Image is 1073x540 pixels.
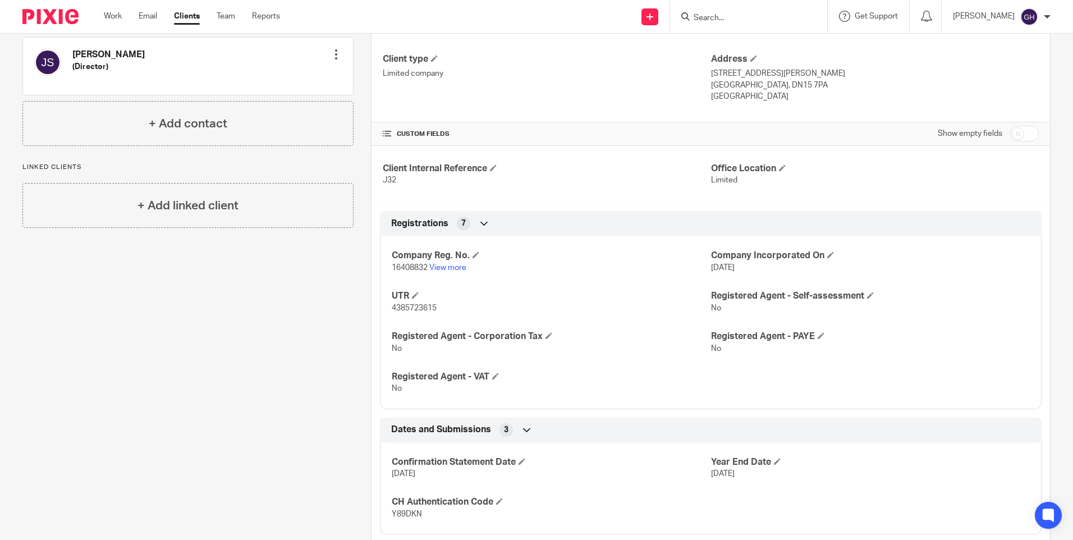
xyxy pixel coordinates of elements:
h4: Registered Agent - VAT [392,371,710,383]
h4: Company Reg. No. [392,250,710,262]
span: No [711,345,721,353]
h5: (Director) [72,61,145,72]
h4: + Add linked client [137,197,239,214]
img: svg%3E [34,49,61,76]
h4: Company Incorporated On [711,250,1030,262]
img: Pixie [22,9,79,24]
span: 3 [504,424,508,436]
p: [GEOGRAPHIC_DATA], DN15 7PA [711,80,1039,91]
span: [DATE] [711,470,735,478]
h4: CUSTOM FIELDS [383,130,710,139]
p: Limited company [383,68,710,79]
span: 4385723615 [392,304,437,312]
h4: [PERSON_NAME] [72,49,145,61]
p: [GEOGRAPHIC_DATA] [711,91,1039,102]
span: Limited [711,176,737,184]
span: J32 [383,176,396,184]
h4: CH Authentication Code [392,496,710,508]
label: Show empty fields [938,128,1002,139]
p: [PERSON_NAME] [953,11,1015,22]
a: View more [429,264,466,272]
input: Search [693,13,794,24]
h4: + Add contact [149,115,227,132]
h4: Year End Date [711,456,1030,468]
h4: Client Internal Reference [383,163,710,175]
h4: Address [711,53,1039,65]
p: Linked clients [22,163,354,172]
h4: Registered Agent - PAYE [711,331,1030,342]
span: [DATE] [711,264,735,272]
span: Y89DKN [392,510,422,518]
p: [STREET_ADDRESS][PERSON_NAME] [711,68,1039,79]
span: [DATE] [392,470,415,478]
a: Email [139,11,157,22]
span: 7 [461,218,466,229]
a: Work [104,11,122,22]
h4: Client type [383,53,710,65]
span: No [392,385,402,392]
h4: Confirmation Statement Date [392,456,710,468]
span: No [711,304,721,312]
a: Clients [174,11,200,22]
span: No [392,345,402,353]
span: Get Support [855,12,898,20]
span: Dates and Submissions [391,424,491,436]
a: Reports [252,11,280,22]
h4: UTR [392,290,710,302]
span: Registrations [391,218,448,230]
h4: Registered Agent - Corporation Tax [392,331,710,342]
a: Team [217,11,235,22]
span: 16408832 [392,264,428,272]
h4: Registered Agent - Self-assessment [711,290,1030,302]
h4: Office Location [711,163,1039,175]
img: svg%3E [1020,8,1038,26]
